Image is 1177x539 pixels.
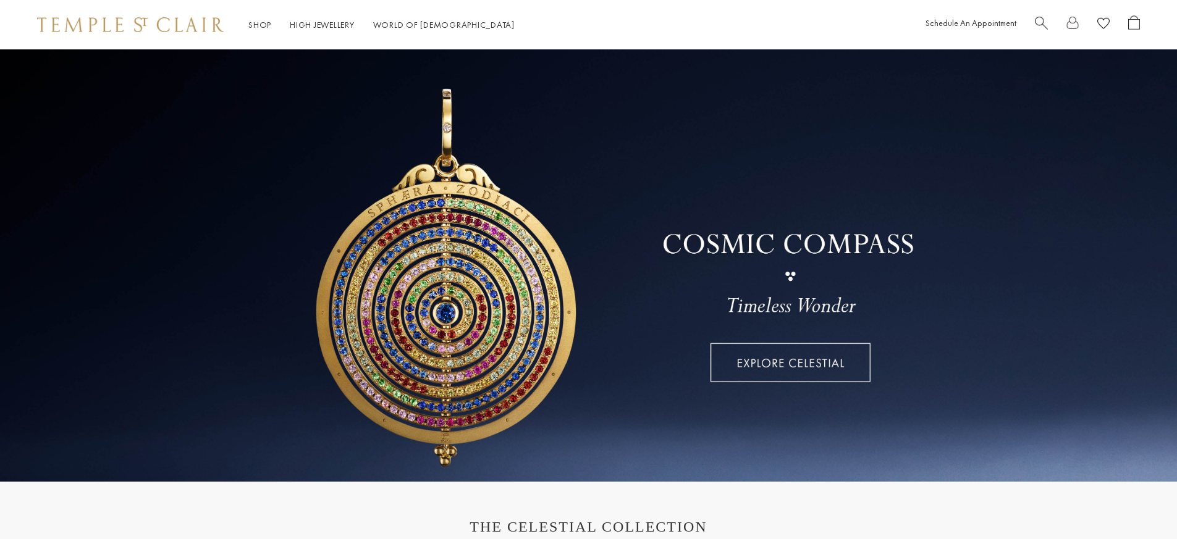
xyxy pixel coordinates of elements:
[290,19,355,30] a: High JewelleryHigh Jewellery
[248,17,515,33] nav: Main navigation
[248,19,271,30] a: ShopShop
[926,17,1016,28] a: Schedule An Appointment
[1035,15,1048,35] a: Search
[373,19,515,30] a: World of [DEMOGRAPHIC_DATA]World of [DEMOGRAPHIC_DATA]
[37,17,224,32] img: Temple St. Clair
[1115,481,1165,527] iframe: Gorgias live chat messenger
[1097,15,1110,35] a: View Wishlist
[49,519,1128,535] h1: THE CELESTIAL COLLECTION
[1128,15,1140,35] a: Open Shopping Bag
